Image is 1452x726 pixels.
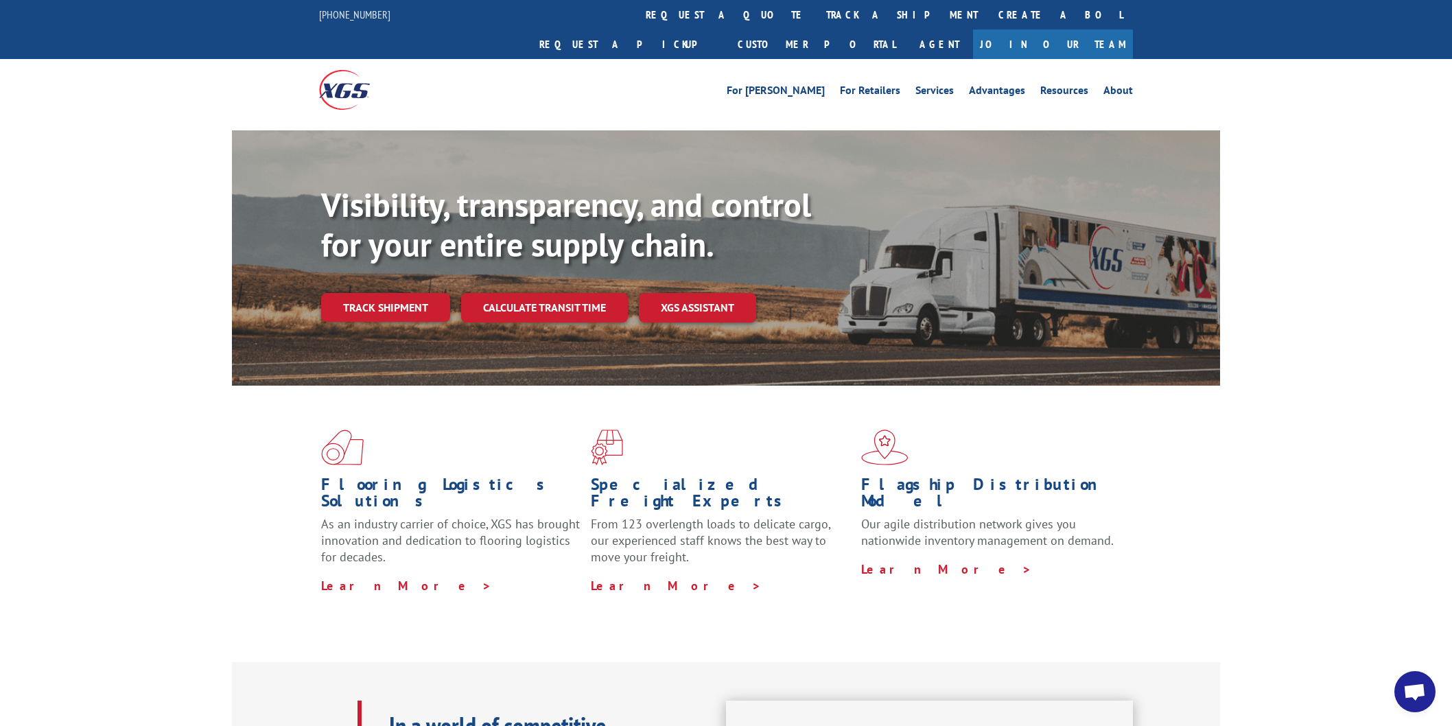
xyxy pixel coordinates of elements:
b: Visibility, transparency, and control for your entire supply chain. [321,183,811,266]
a: Agent [906,30,973,59]
a: Advantages [969,85,1025,100]
a: Track shipment [321,293,450,322]
h1: Flagship Distribution Model [861,476,1121,516]
a: Open chat [1394,671,1436,712]
a: For [PERSON_NAME] [727,85,825,100]
a: XGS ASSISTANT [639,293,756,323]
a: About [1103,85,1133,100]
a: [PHONE_NUMBER] [319,8,390,21]
img: xgs-icon-flagship-distribution-model-red [861,430,909,465]
img: xgs-icon-focused-on-flooring-red [591,430,623,465]
h1: Specialized Freight Experts [591,476,850,516]
a: Learn More > [861,561,1032,577]
a: Calculate transit time [461,293,628,323]
a: Resources [1040,85,1088,100]
a: Customer Portal [727,30,906,59]
span: As an industry carrier of choice, XGS has brought innovation and dedication to flooring logistics... [321,516,580,565]
a: Learn More > [321,578,492,594]
a: Services [915,85,954,100]
a: Request a pickup [529,30,727,59]
img: xgs-icon-total-supply-chain-intelligence-red [321,430,364,465]
a: Join Our Team [973,30,1133,59]
a: Learn More > [591,578,762,594]
a: For Retailers [840,85,900,100]
p: From 123 overlength loads to delicate cargo, our experienced staff knows the best way to move you... [591,516,850,577]
span: Our agile distribution network gives you nationwide inventory management on demand. [861,516,1114,548]
h1: Flooring Logistics Solutions [321,476,581,516]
